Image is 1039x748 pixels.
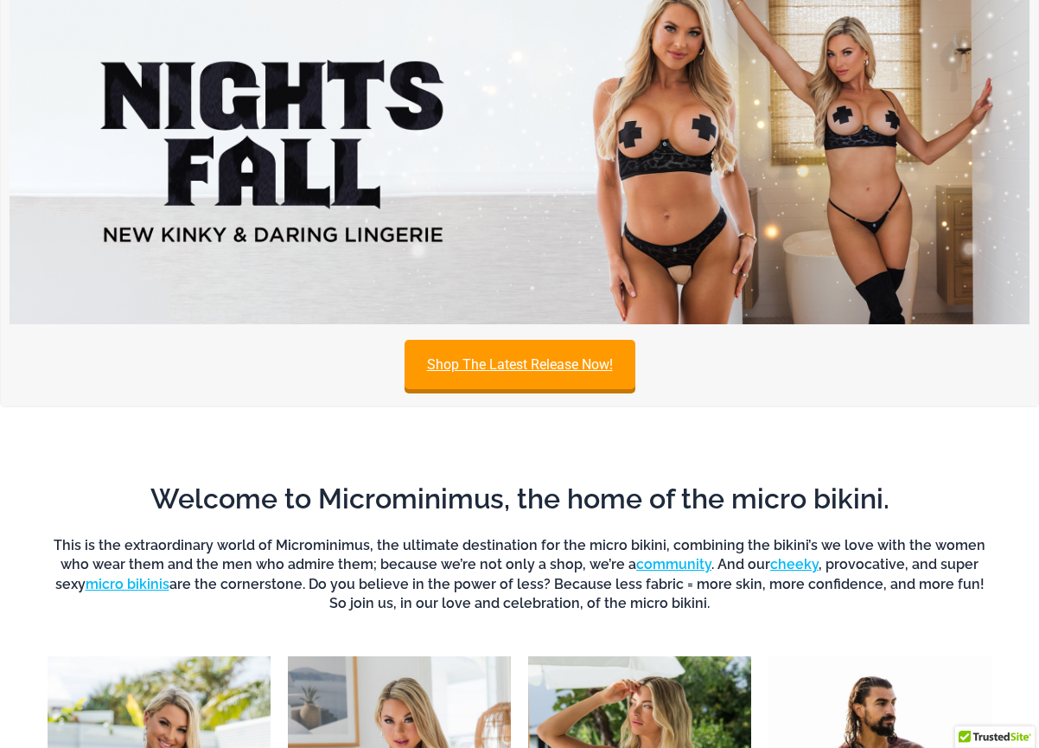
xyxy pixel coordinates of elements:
a: Shop The Latest Release Now! [405,340,635,389]
h2: Welcome to Microminimus, the home of the micro bikini. [48,481,991,517]
a: cheeky [770,556,819,572]
h6: This is the extraordinary world of Microminimus, the ultimate destination for the micro bikini, c... [48,536,991,614]
a: community [636,556,711,572]
a: micro bikinis [86,576,169,592]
